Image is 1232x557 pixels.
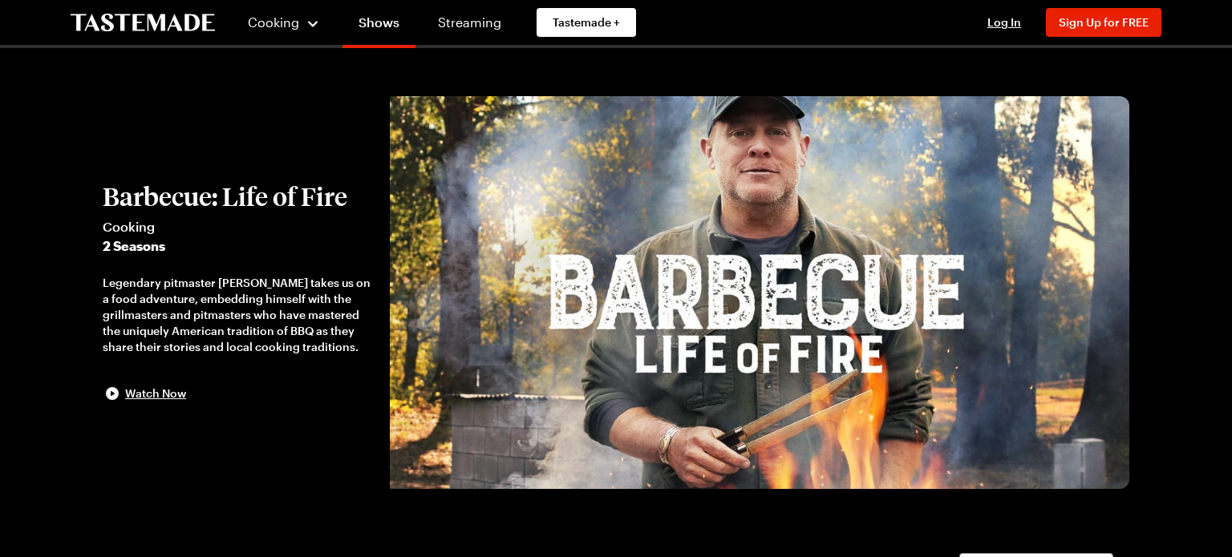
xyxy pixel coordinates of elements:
span: Cooking [103,217,374,236]
span: Watch Now [125,385,186,402]
button: Barbecue: Life of FireCooking2 SeasonsLegendary pitmaster [PERSON_NAME] takes us on a food advent... [103,182,374,403]
button: Log In [972,14,1036,30]
a: To Tastemade Home Page [71,14,215,32]
img: Barbecue: Life of Fire [390,96,1129,489]
span: 2 Seasons [103,236,374,256]
a: Shows [342,3,415,48]
span: Log In [987,15,1021,29]
span: Cooking [248,14,299,30]
span: Sign Up for FREE [1059,15,1149,29]
a: Tastemade + [537,8,636,37]
h2: Barbecue: Life of Fire [103,182,374,211]
div: Legendary pitmaster [PERSON_NAME] takes us on a food adventure, embedding himself with the grillm... [103,275,374,355]
span: Tastemade + [553,14,620,30]
button: Sign Up for FREE [1046,8,1161,37]
button: Cooking [247,3,320,42]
